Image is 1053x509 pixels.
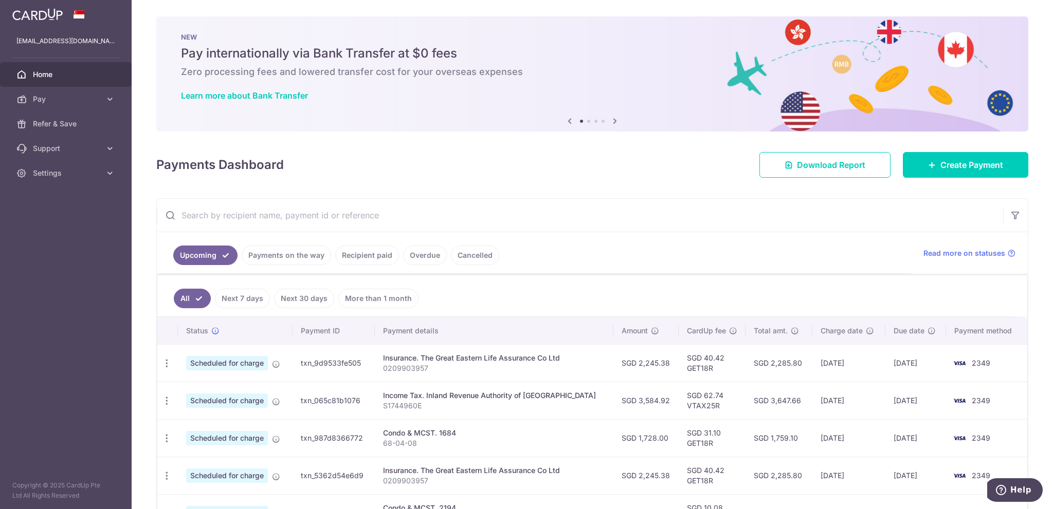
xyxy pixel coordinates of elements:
input: Search by recipient name, payment id or reference [157,199,1003,232]
a: Overdue [403,246,447,265]
td: [DATE] [885,344,946,382]
td: SGD 31.10 GET18R [679,419,746,457]
span: Settings [33,168,101,178]
p: 68-04-08 [383,438,605,448]
td: SGD 62.74 VTAX25R [679,382,746,419]
td: SGD 2,285.80 [746,457,813,494]
h6: Zero processing fees and lowered transfer cost for your overseas expenses [181,66,1004,78]
span: Refer & Save [33,119,101,129]
h5: Pay internationally via Bank Transfer at $0 fees [181,45,1004,62]
a: Upcoming [173,246,238,265]
span: Amount [622,326,648,336]
a: Download Report [759,152,891,178]
th: Payment details [375,317,613,344]
a: Recipient paid [335,246,399,265]
div: Insurance. The Great Eastern Life Assurance Co Ltd [383,465,605,476]
p: 0209903957 [383,363,605,373]
td: [DATE] [812,382,885,419]
th: Payment method [946,317,1027,344]
span: 2349 [972,359,990,367]
p: [EMAIL_ADDRESS][DOMAIN_NAME] [16,36,115,46]
span: CardUp fee [687,326,726,336]
span: Support [33,143,101,154]
span: 2349 [972,396,990,405]
p: S1744960E [383,401,605,411]
th: Payment ID [293,317,375,344]
span: Read more on statuses [923,248,1005,258]
td: SGD 40.42 GET18R [679,344,746,382]
a: All [174,289,211,308]
td: txn_9d9533fe505 [293,344,375,382]
span: Status [186,326,208,336]
img: CardUp [12,8,63,21]
div: Condo & MCST. 1684 [383,428,605,438]
a: Read more on statuses [923,248,1015,258]
p: 0209903957 [383,476,605,486]
a: Next 30 days [274,289,334,308]
a: Payments on the way [242,246,331,265]
span: Scheduled for charge [186,431,268,445]
td: [DATE] [885,457,946,494]
span: Due date [894,326,924,336]
h4: Payments Dashboard [156,156,284,174]
td: [DATE] [885,419,946,457]
span: Create Payment [940,159,1003,171]
td: [DATE] [812,419,885,457]
iframe: Opens a widget where you can find more information [987,478,1043,504]
span: Charge date [821,326,863,336]
td: SGD 2,285.80 [746,344,813,382]
td: SGD 3,647.66 [746,382,813,419]
a: Cancelled [451,246,499,265]
td: [DATE] [885,382,946,419]
span: Total amt. [754,326,788,336]
img: Bank Card [949,469,970,482]
span: Scheduled for charge [186,356,268,370]
span: Scheduled for charge [186,468,268,483]
img: Bank Card [949,357,970,369]
div: Income Tax. Inland Revenue Authority of [GEOGRAPHIC_DATA] [383,390,605,401]
td: SGD 1,728.00 [613,419,679,457]
a: Learn more about Bank Transfer [181,90,308,101]
a: More than 1 month [338,289,419,308]
img: Bank Card [949,394,970,407]
span: 2349 [972,471,990,480]
img: Bank transfer banner [156,16,1028,131]
a: Create Payment [903,152,1028,178]
td: SGD 40.42 GET18R [679,457,746,494]
p: NEW [181,33,1004,41]
span: Pay [33,94,101,104]
td: SGD 2,245.38 [613,457,679,494]
td: txn_5362d54e6d9 [293,457,375,494]
td: txn_065c81b1076 [293,382,375,419]
a: Next 7 days [215,289,270,308]
span: Scheduled for charge [186,393,268,408]
td: txn_987d8366772 [293,419,375,457]
td: SGD 1,759.10 [746,419,813,457]
td: SGD 3,584.92 [613,382,679,419]
img: Bank Card [949,432,970,444]
span: Home [33,69,101,80]
div: Insurance. The Great Eastern Life Assurance Co Ltd [383,353,605,363]
td: SGD 2,245.38 [613,344,679,382]
span: Download Report [797,159,865,171]
td: [DATE] [812,344,885,382]
td: [DATE] [812,457,885,494]
span: 2349 [972,433,990,442]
